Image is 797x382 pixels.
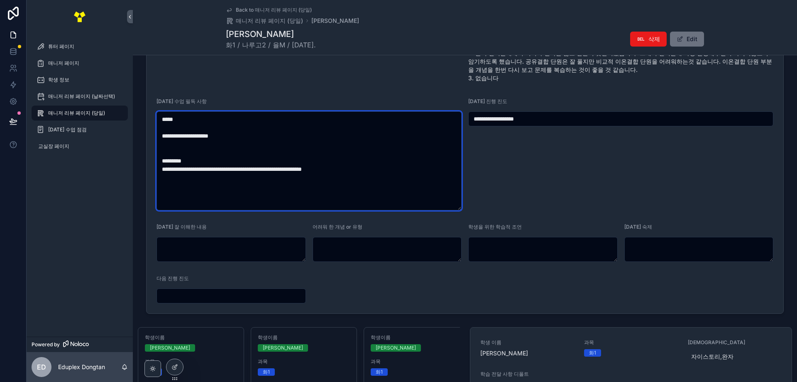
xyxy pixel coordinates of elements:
a: 매니저 리뷰 페이지 (당일) [226,17,303,25]
span: 1. 공유결합 단원에서 미지의 원소를 잘 찾아냈습니다. 2. 물의 전기분해에서 어디가 전자를 잃고 얻는지 헷갈려했습니다. 그래서 전기분해 과정 설명해주면서 까먹지않도록 암기하... [468,41,773,82]
a: 교실장 페이지 [32,139,128,154]
div: 화1 [589,349,596,357]
a: 매니저 페이지 [32,56,128,71]
span: [DEMOGRAPHIC_DATA] [688,339,782,346]
button: 삭제 [630,32,667,47]
a: 학생 정보 [32,72,128,87]
span: 어려워 한 개념 or 유형 [313,224,362,230]
span: 과목 [145,358,237,365]
span: 학생을 위한 학습적 조언 [468,224,522,230]
span: 다음 진행 진도 [156,275,189,281]
a: Powered by [27,337,133,352]
span: 매니저 리뷰 페이지 (당일) [48,110,105,116]
span: 학생 이름 [480,339,574,346]
span: [DATE] 수업 필독 사항 [156,98,207,104]
img: App logo [73,10,86,23]
div: [PERSON_NAME] [376,344,416,352]
span: Back to 매니저 리뷰 페이지 (당일) [236,7,312,13]
span: 화1 / 나루고2 / 율M / [DATE]. [226,40,316,50]
span: [DATE] 진행 진도 [468,98,507,104]
a: 튜터 페이지 [32,39,128,54]
span: Powered by [32,341,60,348]
button: Edit [670,32,704,47]
span: [DATE] 잘 이해한 내용 [156,224,207,230]
span: 학습 전달 사항 디폴트 [480,371,782,377]
span: [DATE] 숙제 [624,224,652,230]
span: [DATE] 수업 점검 [48,126,87,133]
a: 매니저 리뷰 페이지 (날짜선택) [32,89,128,104]
span: 삭제 [648,35,660,43]
h1: [PERSON_NAME] [226,28,316,40]
span: 과목 [258,358,350,365]
p: Eduplex Dongtan [58,363,105,371]
span: 학생이름 [258,334,350,341]
div: 화1 [376,368,383,376]
span: 매니저 페이지 [48,60,79,67]
span: 학생 정보 [48,76,69,83]
span: 매니저 리뷰 페이지 (날짜선택) [48,93,115,100]
div: 화1 [263,368,270,376]
span: 매니저 리뷰 페이지 (당일) [236,17,303,25]
div: scrollable content [27,33,133,165]
span: 학생이름 [371,334,463,341]
span: 교실장 페이지 [38,143,69,150]
span: 자이스토리,완자 [691,352,778,361]
span: 튜터 페이지 [48,43,74,50]
div: [PERSON_NAME] [150,344,190,352]
span: 과목 [584,339,678,346]
a: [DATE] 수업 점검 [32,122,128,137]
a: [PERSON_NAME] [311,17,359,25]
a: Back to 매니저 리뷰 페이지 (당일) [226,7,312,13]
span: ED [37,362,46,372]
a: 매니저 리뷰 페이지 (당일) [32,106,128,121]
div: [PERSON_NAME] [263,344,303,352]
span: [PERSON_NAME] [480,349,574,357]
span: 학생이름 [145,334,237,341]
span: 과목 [371,358,463,365]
